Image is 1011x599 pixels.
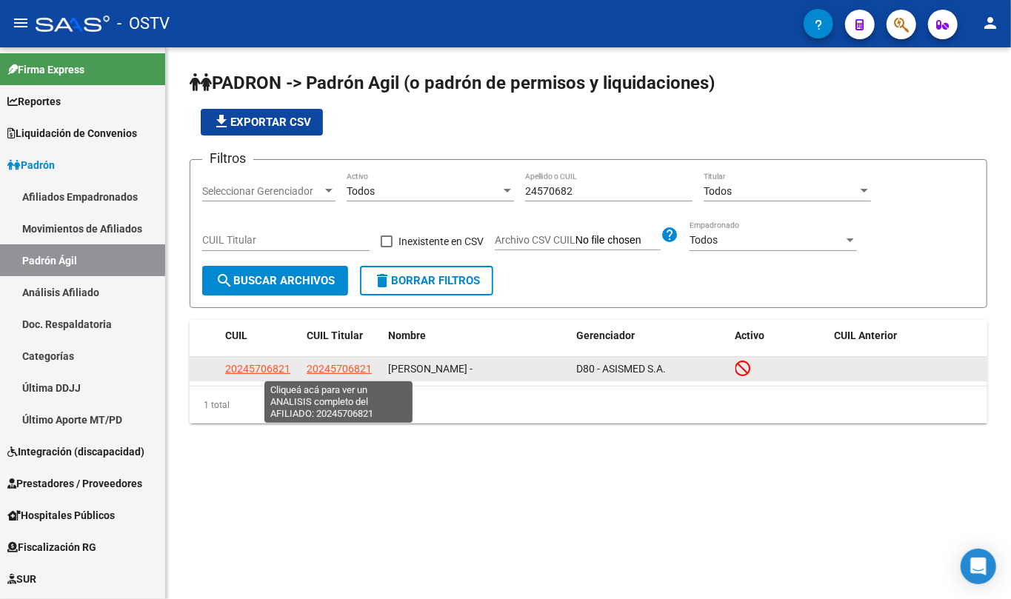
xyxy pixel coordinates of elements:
[961,549,996,584] div: Open Intercom Messenger
[690,234,718,246] span: Todos
[704,185,732,197] span: Todos
[7,507,115,523] span: Hospitales Públicos
[202,185,322,198] span: Seleccionar Gerenciador
[661,226,678,244] mat-icon: help
[213,116,311,129] span: Exportar CSV
[347,185,375,197] span: Todos
[39,39,166,50] div: Dominio: [DOMAIN_NAME]
[398,232,484,250] span: Inexistente en CSV
[7,444,144,460] span: Integración (discapacidad)
[7,61,84,78] span: Firma Express
[388,329,426,341] span: Nombre
[190,73,715,93] span: PADRON -> Padrón Agil (o padrón de permisos y liquidaciones)
[576,329,635,341] span: Gerenciador
[373,272,391,290] mat-icon: delete
[7,539,96,555] span: Fiscalización RG
[307,363,372,375] span: 20245706821
[360,266,493,295] button: Borrar Filtros
[307,329,363,341] span: CUIL Titular
[730,320,829,352] datatable-header-cell: Activo
[735,329,765,341] span: Activo
[301,320,382,352] datatable-header-cell: CUIL Titular
[213,113,230,130] mat-icon: file_download
[41,24,73,36] div: v 4.0.25
[216,274,335,287] span: Buscar Archivos
[61,86,73,98] img: tab_domain_overview_orange.svg
[190,386,987,424] div: 1 total
[7,157,55,173] span: Padrón
[7,571,36,587] span: SUR
[575,234,661,247] input: Archivo CSV CUIL
[117,7,170,40] span: - OSTV
[829,320,987,352] datatable-header-cell: CUIL Anterior
[174,87,236,97] div: Palabras clave
[388,363,473,375] span: [PERSON_NAME] -
[7,475,142,492] span: Prestadores / Proveedores
[78,87,113,97] div: Dominio
[7,125,137,141] span: Liquidación de Convenios
[576,363,666,375] span: D80 - ASISMED S.A.
[225,329,247,341] span: CUIL
[981,14,999,32] mat-icon: person
[570,320,729,352] datatable-header-cell: Gerenciador
[201,109,323,135] button: Exportar CSV
[495,234,575,246] span: Archivo CSV CUIL
[219,320,301,352] datatable-header-cell: CUIL
[202,148,253,169] h3: Filtros
[202,266,348,295] button: Buscar Archivos
[7,93,61,110] span: Reportes
[373,274,480,287] span: Borrar Filtros
[382,320,570,352] datatable-header-cell: Nombre
[216,272,233,290] mat-icon: search
[12,14,30,32] mat-icon: menu
[225,363,290,375] span: 20245706821
[158,86,170,98] img: tab_keywords_by_traffic_grey.svg
[24,24,36,36] img: logo_orange.svg
[835,329,898,341] span: CUIL Anterior
[24,39,36,50] img: website_grey.svg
